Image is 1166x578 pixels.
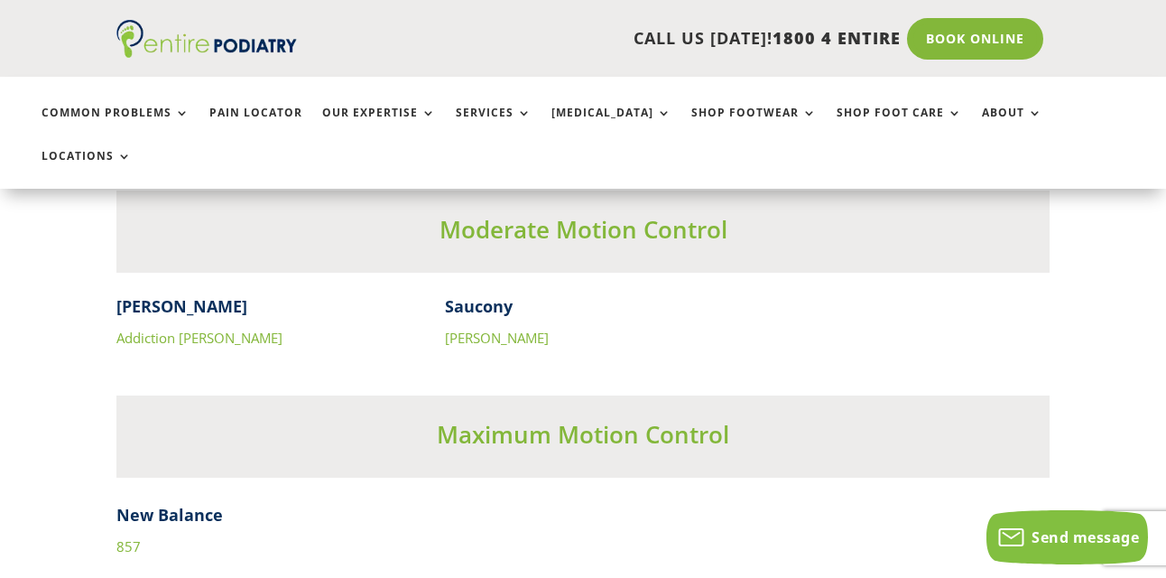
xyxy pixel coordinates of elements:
[116,213,1050,255] h3: Moderate Motion Control
[209,107,302,145] a: Pain Locator
[986,510,1148,564] button: Send message
[116,418,1050,460] h3: Maximum Motion Control
[327,27,901,51] p: CALL US [DATE]!
[116,329,282,347] a: Addiction [PERSON_NAME]
[322,107,436,145] a: Our Expertise
[445,295,722,327] h4: Saucony
[116,43,297,61] a: Entire Podiatry
[445,329,549,347] a: [PERSON_NAME]
[42,107,190,145] a: Common Problems
[691,107,817,145] a: Shop Footwear
[907,18,1043,60] a: Book Online
[116,537,141,555] a: 857
[837,107,962,145] a: Shop Foot Care
[773,27,901,49] span: 1800 4 ENTIRE
[982,107,1042,145] a: About
[116,295,393,327] h4: [PERSON_NAME]
[456,107,532,145] a: Services
[116,20,297,58] img: logo (1)
[42,150,132,189] a: Locations
[551,107,671,145] a: [MEDICAL_DATA]
[116,504,1050,536] h4: New Balance
[1032,527,1139,547] span: Send message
